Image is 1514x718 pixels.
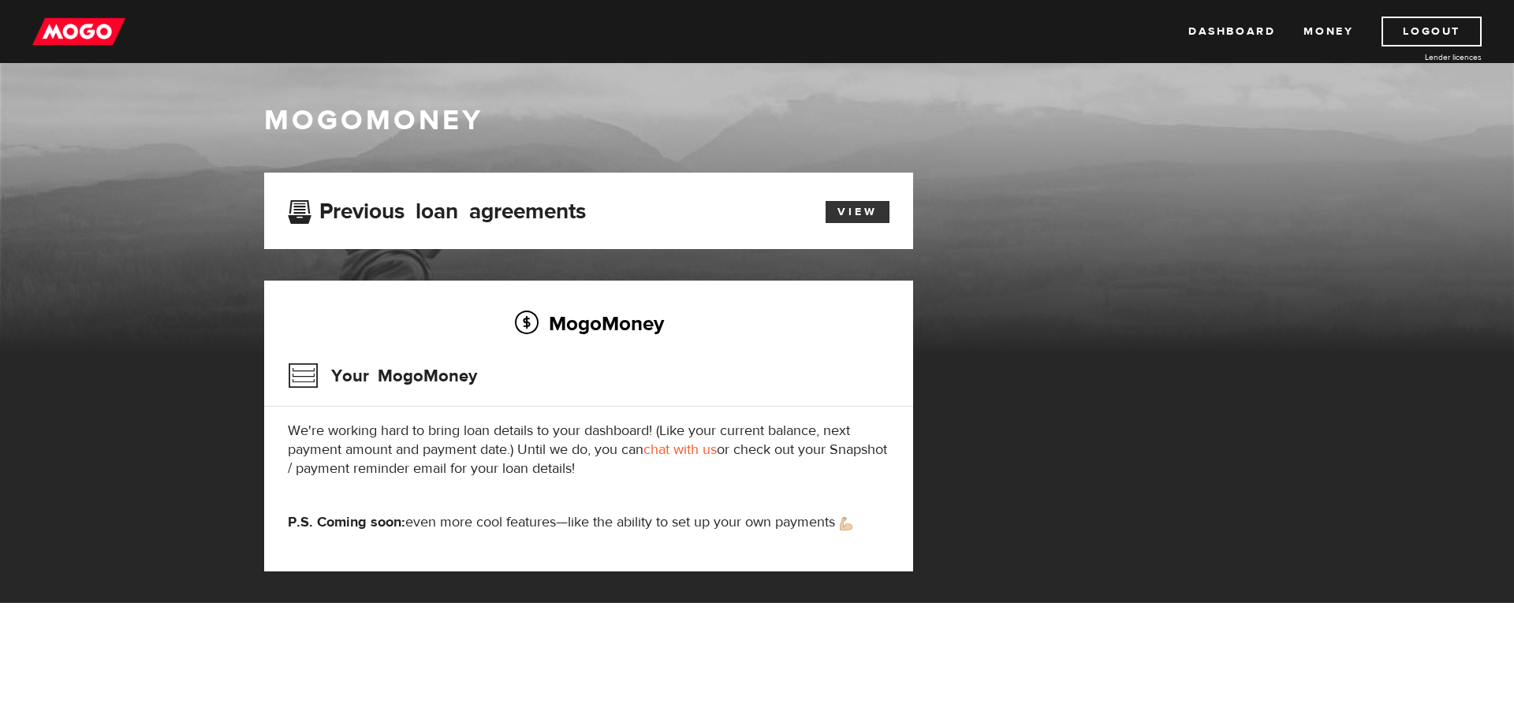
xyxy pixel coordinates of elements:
a: Dashboard [1188,17,1275,47]
h2: MogoMoney [288,307,889,340]
a: View [826,201,889,223]
img: mogo_logo-11ee424be714fa7cbb0f0f49df9e16ec.png [32,17,125,47]
a: chat with us [643,441,717,459]
h1: MogoMoney [264,104,1250,137]
a: Lender licences [1363,51,1482,63]
strong: P.S. Coming soon: [288,513,405,531]
p: We're working hard to bring loan details to your dashboard! (Like your current balance, next paym... [288,422,889,478]
a: Logout [1382,17,1482,47]
a: Money [1303,17,1353,47]
h3: Previous loan agreements [288,199,586,219]
h3: Your MogoMoney [288,355,477,396]
p: even more cool features—like the ability to set up your own payments [288,513,889,532]
img: strong arm emoji [840,517,852,530]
